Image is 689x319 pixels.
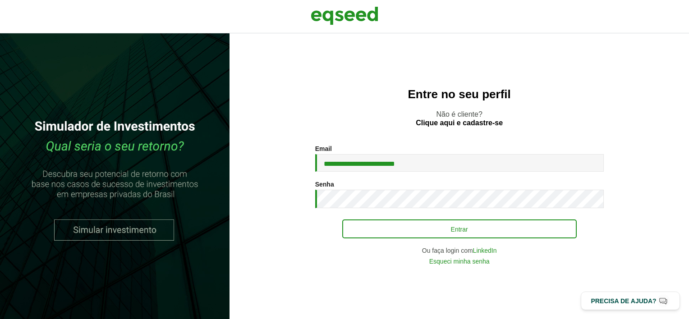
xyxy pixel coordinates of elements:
label: Senha [315,181,334,187]
a: Clique aqui e cadastre-se [416,119,503,127]
button: Entrar [342,219,577,238]
a: Esqueci minha senha [429,258,490,264]
a: LinkedIn [473,247,497,254]
label: Email [315,146,332,152]
img: EqSeed Logo [311,5,378,27]
div: Ou faça login com [315,247,604,254]
p: Não é cliente? [248,110,671,127]
h2: Entre no seu perfil [248,88,671,101]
